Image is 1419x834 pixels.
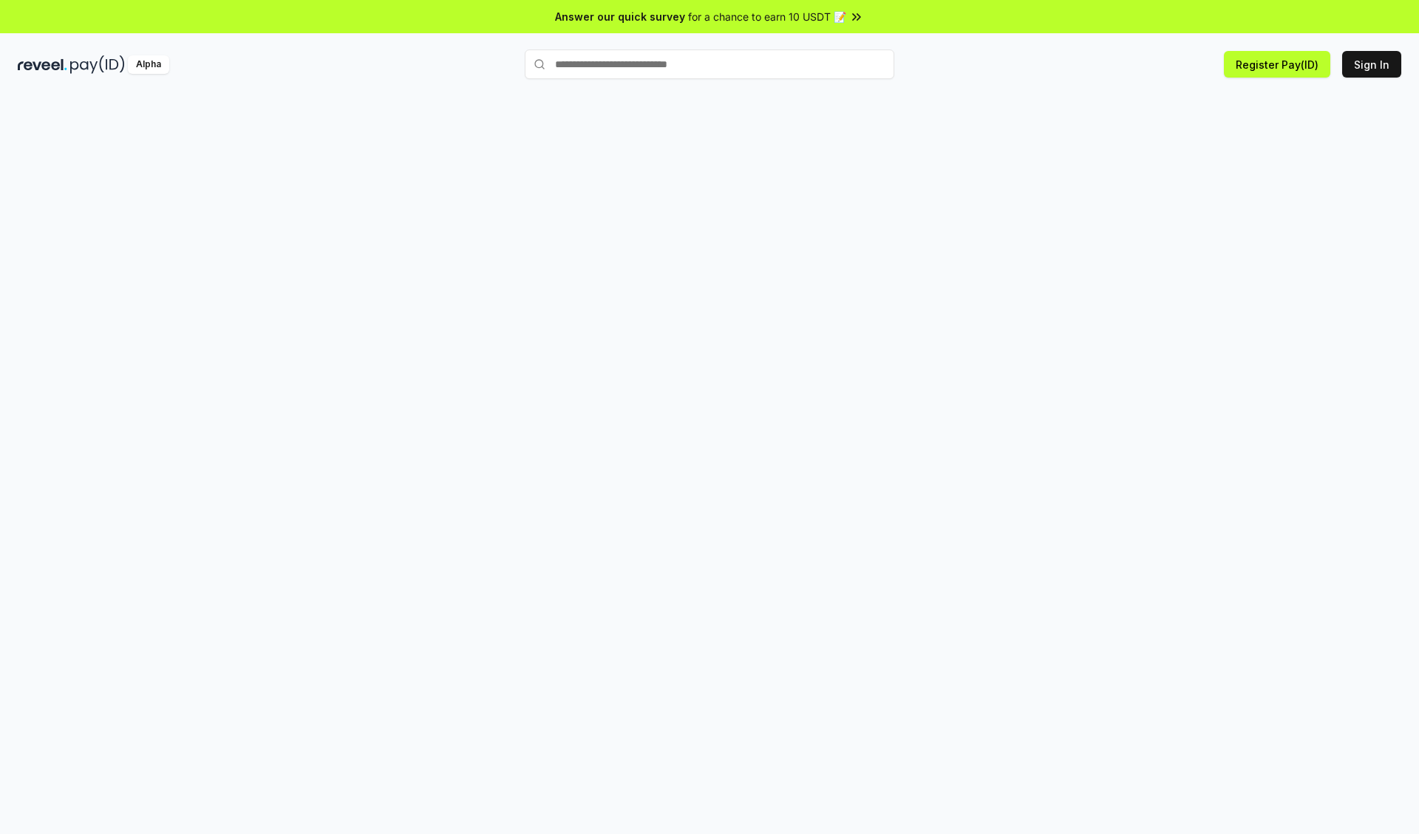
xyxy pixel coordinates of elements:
button: Sign In [1342,51,1401,78]
div: Alpha [128,55,169,74]
span: Answer our quick survey [555,9,685,24]
span: for a chance to earn 10 USDT 📝 [688,9,846,24]
button: Register Pay(ID) [1224,51,1330,78]
img: pay_id [70,55,125,74]
img: reveel_dark [18,55,67,74]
